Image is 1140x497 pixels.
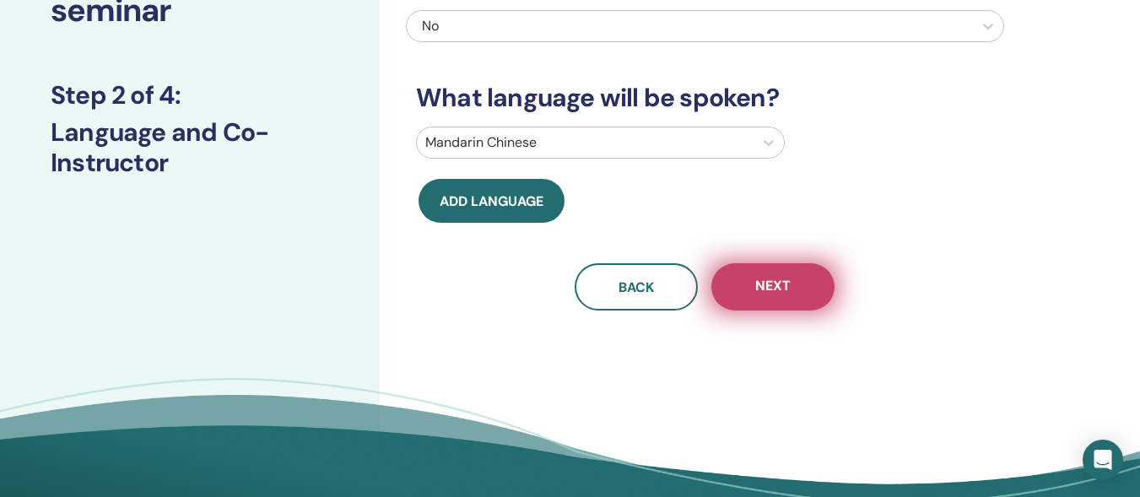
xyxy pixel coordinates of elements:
span: Add language [440,192,543,210]
h3: Language and Co-Instructor [51,117,329,178]
span: No [422,17,439,35]
button: Back [575,263,698,311]
span: Back [619,278,654,296]
h3: What language will be spoken? [406,83,1004,113]
div: Open Intercom Messenger [1083,440,1123,480]
button: Add language [419,179,565,223]
button: Next [711,263,835,311]
h3: Step 2 of 4 : [51,80,329,111]
span: Next [755,277,791,298]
